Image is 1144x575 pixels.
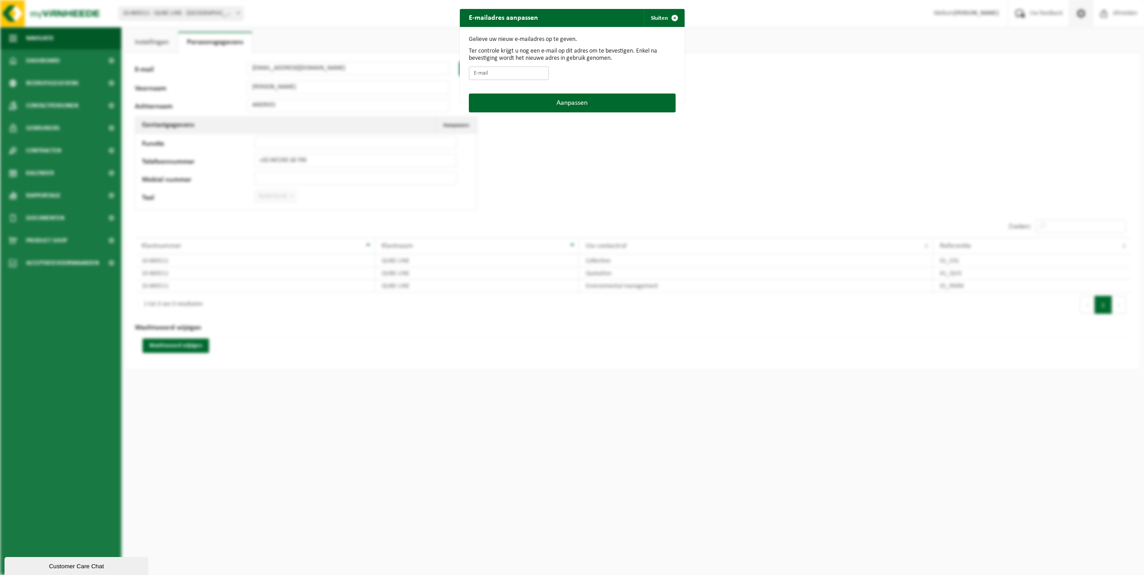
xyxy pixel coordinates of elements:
[460,9,547,26] h2: E-mailadres aanpassen
[644,9,684,27] button: Sluiten
[4,555,150,575] iframe: chat widget
[469,67,549,80] input: E-mail
[469,48,676,62] p: Ter controle krijgt u nog een e-mail op dit adres om te bevestigen. Enkel na bevestiging wordt he...
[469,36,676,43] p: Gelieve uw nieuw e-mailadres op te geven.
[469,94,676,112] button: Aanpassen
